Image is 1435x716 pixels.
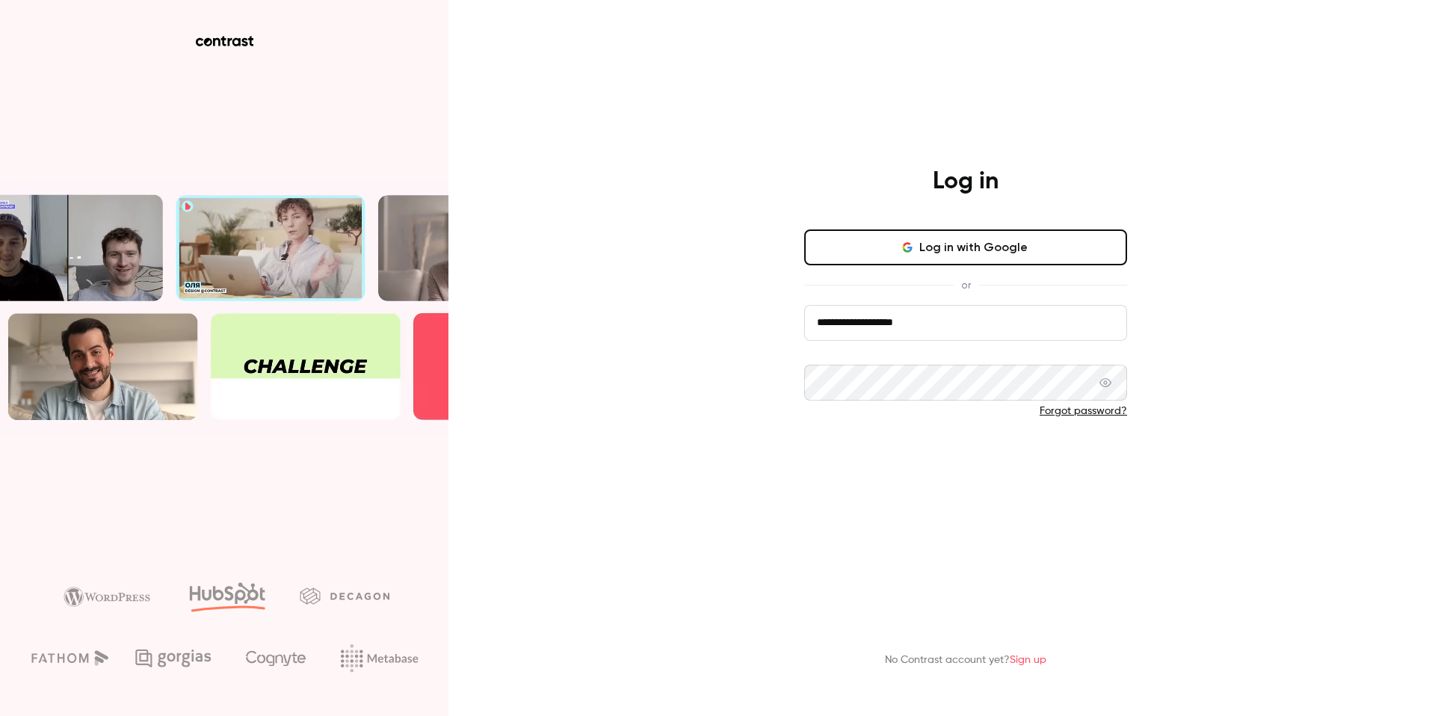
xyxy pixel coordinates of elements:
[804,442,1127,478] button: Log in
[933,167,999,197] h4: Log in
[1040,406,1127,416] a: Forgot password?
[1010,655,1046,665] a: Sign up
[954,277,978,293] span: or
[300,587,389,604] img: decagon
[885,652,1046,668] p: No Contrast account yet?
[804,229,1127,265] button: Log in with Google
